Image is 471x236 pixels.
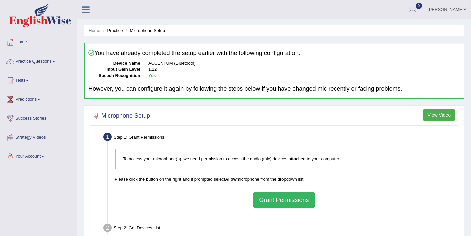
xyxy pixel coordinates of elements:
button: View Video [423,109,455,121]
p: Please click the button on the right and if prompted select microphone from the dropdown list [115,176,453,182]
a: Strategy Videos [0,128,77,145]
li: Microphone Setup [124,27,165,34]
dt: Speech Recognition: [88,73,142,79]
dt: Input Gain Level: [88,66,142,73]
dd: 1.12 [148,66,461,73]
b: Yes [148,73,156,78]
span: 0 [416,3,422,9]
b: Allow [225,176,237,182]
a: Practice Questions [0,52,77,69]
button: Grant Permissions [253,192,314,208]
a: Home [0,33,77,50]
h4: You have already completed the setup earlier with the following configuration: [88,50,461,57]
a: Success Stories [0,109,77,126]
h2: Microphone Setup [91,111,150,121]
p: To access your microphone(s), we need permission to access the audio (mic) devices attached to yo... [123,156,446,162]
a: Predictions [0,90,77,107]
a: Home [89,28,100,33]
dt: Device Name: [88,60,142,67]
dd: ACCENTUM (Bluetooth) [148,60,461,67]
div: Step 1: Grant Permissions [100,131,461,145]
h4: However, you can configure it again by following the steps below if you have changed mic recently... [88,86,461,92]
a: Tests [0,71,77,88]
li: Practice [101,27,123,34]
a: Your Account [0,147,77,164]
